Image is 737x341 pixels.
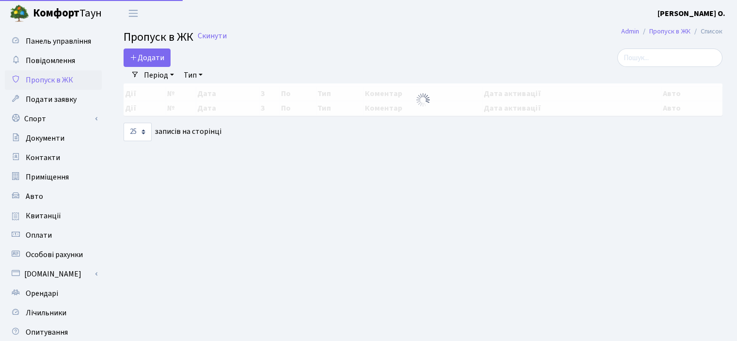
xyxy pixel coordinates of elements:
input: Пошук... [617,49,722,67]
a: Скинути [198,32,227,41]
a: Приміщення [5,167,102,187]
a: Admin [621,26,639,36]
img: Обробка... [415,92,431,108]
a: Спорт [5,109,102,129]
a: Повідомлення [5,51,102,70]
span: Приміщення [26,172,69,182]
b: Комфорт [33,5,79,21]
span: Повідомлення [26,55,75,66]
a: Особові рахунки [5,245,102,264]
span: Панель управління [26,36,91,47]
a: Контакти [5,148,102,167]
span: Лічильники [26,308,66,318]
a: Лічильники [5,303,102,323]
a: Квитанції [5,206,102,226]
select: записів на сторінці [124,123,152,141]
span: Авто [26,191,43,202]
nav: breadcrumb [607,21,737,42]
a: Документи [5,129,102,148]
a: Додати [124,49,171,67]
span: Пропуск в ЖК [124,29,193,46]
img: logo.png [10,4,29,23]
span: Особові рахунки [26,249,83,260]
a: Період [140,67,178,83]
a: Панель управління [5,32,102,51]
a: [DOMAIN_NAME] [5,264,102,284]
span: Квитанції [26,211,61,221]
span: Додати [130,52,164,63]
a: Оплати [5,226,102,245]
a: Авто [5,187,102,206]
li: Список [690,26,722,37]
span: Подати заявку [26,94,77,105]
label: записів на сторінці [124,123,221,141]
a: Пропуск в ЖК [5,70,102,90]
span: Контакти [26,152,60,163]
a: Тип [180,67,206,83]
span: Пропуск в ЖК [26,75,73,85]
a: [PERSON_NAME] О. [658,8,725,19]
span: Оплати [26,230,52,241]
span: Документи [26,133,64,144]
span: Опитування [26,327,68,338]
a: Пропуск в ЖК [649,26,690,36]
a: Орендарі [5,284,102,303]
button: Переключити навігацію [121,5,145,21]
a: Подати заявку [5,90,102,109]
span: Таун [33,5,102,22]
span: Орендарі [26,288,58,299]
